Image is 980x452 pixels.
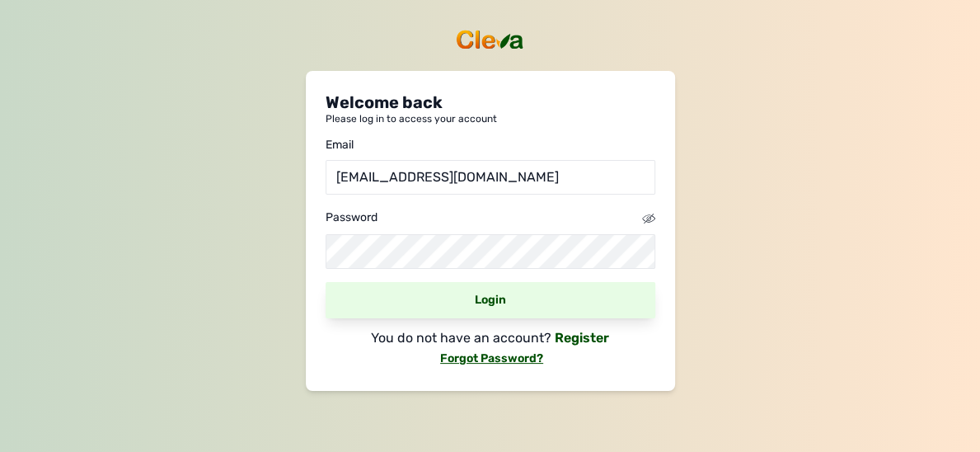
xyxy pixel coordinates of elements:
[326,210,377,226] div: Password
[326,91,655,114] p: Welcome back
[437,351,543,365] a: Forgot Password?
[551,330,609,346] a: Register
[326,282,655,318] div: Login
[371,328,551,348] p: You do not have an account?
[326,137,655,153] div: Email
[326,114,655,124] p: Please log in to access your account
[453,28,526,51] img: cleva_logo.png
